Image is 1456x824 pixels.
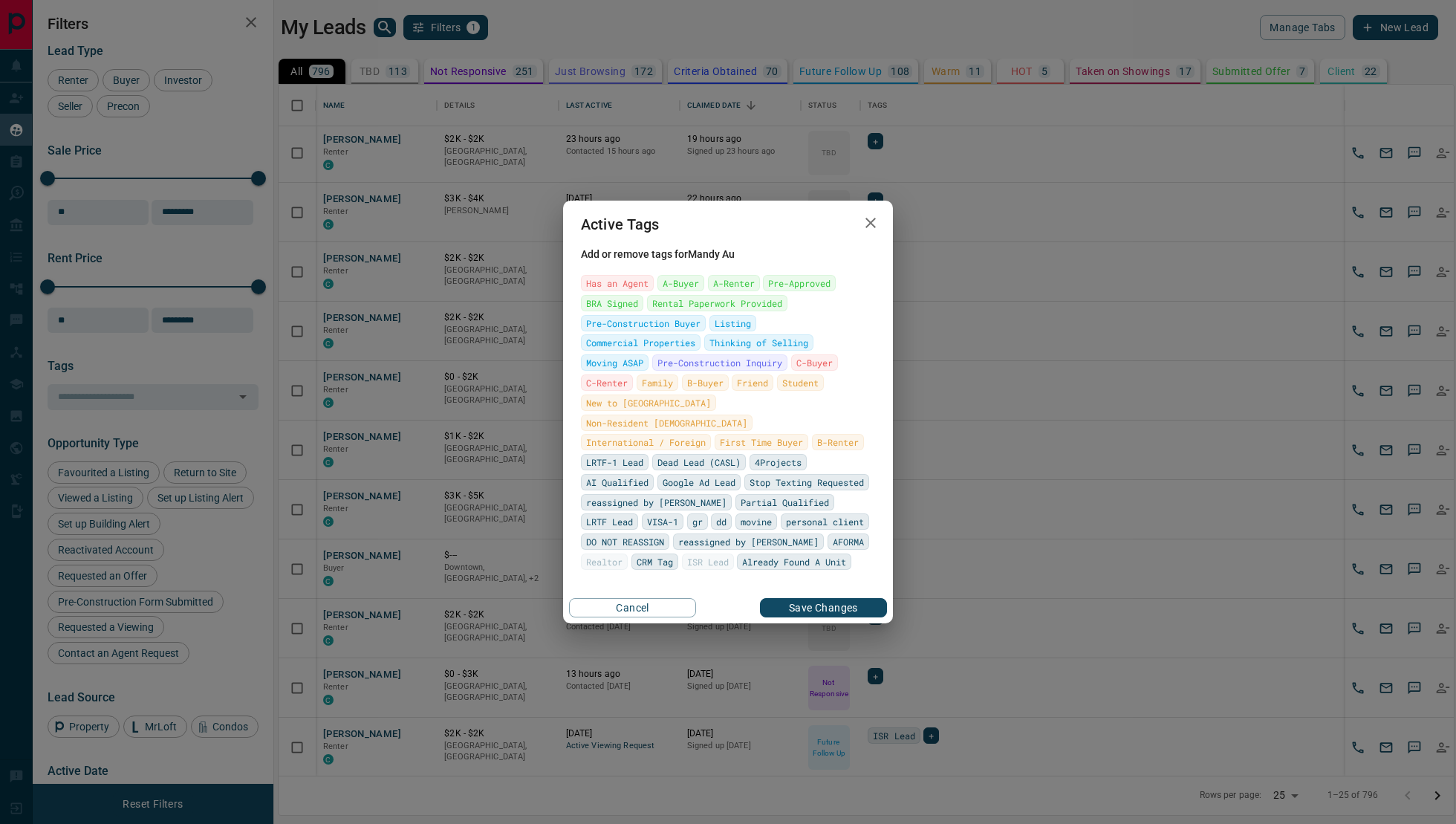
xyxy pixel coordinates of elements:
span: Commercial Properties [586,335,695,350]
div: AI Qualified [581,474,654,490]
div: C-Renter [581,374,633,391]
span: A-Renter [713,276,755,291]
span: Friend [737,375,768,390]
div: Partial Qualified [735,494,834,510]
div: Commercial Properties [581,334,701,351]
div: Pre-Construction Buyer [581,315,706,331]
div: First Time Buyer [715,434,808,450]
div: 4Projects [750,454,807,470]
div: BRA Signed [581,295,643,311]
span: Already Found A Unit [742,554,846,569]
span: C-Buyer [796,355,833,370]
span: Has an Agent [586,276,649,291]
div: Friend [732,374,773,391]
span: AFORMA [833,534,864,549]
div: Student [777,374,824,391]
span: LRTF-1 Lead [586,455,643,470]
div: gr [687,513,708,530]
span: Google Ad Lead [663,475,735,490]
div: C-Buyer [791,354,838,371]
button: Save Changes [760,598,887,617]
div: Non-Resident [DEMOGRAPHIC_DATA] [581,415,753,431]
span: Dead Lead (CASL) [657,455,741,470]
span: reassigned by [PERSON_NAME] [678,534,819,549]
div: movine [735,513,777,530]
div: dd [711,513,732,530]
div: A-Buyer [657,275,704,291]
div: Stop Texting Requested [744,474,869,490]
div: A-Renter [708,275,760,291]
div: reassigned by [PERSON_NAME] [581,494,732,510]
span: First Time Buyer [720,435,803,450]
div: Google Ad Lead [657,474,741,490]
span: New to [GEOGRAPHIC_DATA] [586,395,711,410]
span: B-Buyer [687,375,724,390]
span: Rental Paperwork Provided [652,296,782,311]
span: Add or remove tags for Mandy Au [581,248,875,260]
div: LRTF-1 Lead [581,454,649,470]
span: Listing [715,316,751,331]
span: 4Projects [755,455,802,470]
div: Rental Paperwork Provided [647,295,787,311]
span: dd [716,514,727,529]
span: Student [782,375,819,390]
span: Moving ASAP [586,355,643,370]
div: DO NOT REASSIGN [581,533,669,550]
div: Thinking of Selling [704,334,813,351]
div: Pre-Approved [763,275,836,291]
div: Already Found A Unit [737,554,851,570]
span: A-Buyer [663,276,699,291]
span: LRTF Lead [586,514,633,529]
span: Stop Texting Requested [750,475,864,490]
span: reassigned by [PERSON_NAME] [586,495,727,510]
span: Pre-Construction Inquiry [657,355,782,370]
span: Partial Qualified [741,495,829,510]
span: DO NOT REASSIGN [586,534,664,549]
span: B-Renter [817,435,859,450]
div: Listing [709,315,756,331]
span: CRM Tag [637,554,673,569]
span: C-Renter [586,375,628,390]
div: LRTF Lead [581,513,638,530]
div: Has an Agent [581,275,654,291]
span: movine [741,514,772,529]
div: reassigned by [PERSON_NAME] [673,533,824,550]
span: Pre-Approved [768,276,831,291]
span: International / Foreign [586,435,706,450]
span: personal client [786,514,864,529]
button: Cancel [569,598,696,617]
div: B-Renter [812,434,864,450]
span: Thinking of Selling [709,335,808,350]
div: Family [637,374,678,391]
div: VISA-1 [642,513,683,530]
div: International / Foreign [581,434,711,450]
span: Pre-Construction Buyer [586,316,701,331]
div: Dead Lead (CASL) [652,454,746,470]
span: VISA-1 [647,514,678,529]
div: personal client [781,513,869,530]
h2: Active Tags [563,201,677,248]
div: New to [GEOGRAPHIC_DATA] [581,395,716,411]
span: Non-Resident [DEMOGRAPHIC_DATA] [586,415,747,430]
span: AI Qualified [586,475,649,490]
div: Pre-Construction Inquiry [652,354,787,371]
div: B-Buyer [682,374,729,391]
span: gr [692,514,703,529]
div: AFORMA [828,533,869,550]
div: Moving ASAP [581,354,649,371]
span: Family [642,375,673,390]
div: CRM Tag [631,554,678,570]
span: BRA Signed [586,296,638,311]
